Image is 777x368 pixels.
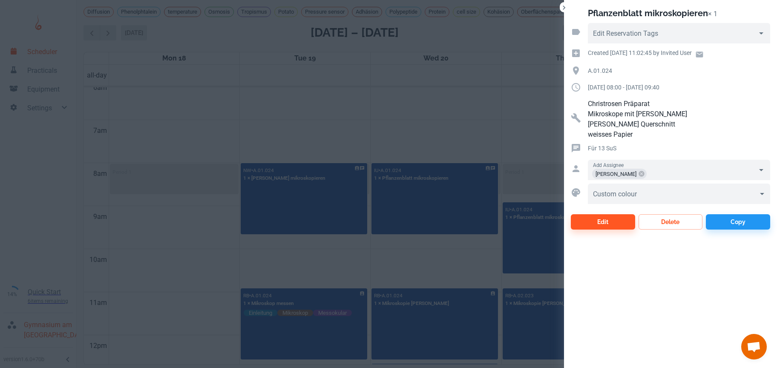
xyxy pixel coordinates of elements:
svg: Custom colour [571,187,581,198]
svg: Reservation tags [571,27,581,37]
svg: Location [571,66,581,76]
p: Created [DATE] 11:02:45 by Invited User [588,48,692,57]
button: Delete [639,214,703,230]
a: Email user [692,47,707,62]
button: Copy [706,214,770,230]
p: Für 13 SuS [588,144,770,153]
button: Open [755,164,767,176]
h2: Pflanzenblatt mikroskopieren [588,8,708,18]
span: [PERSON_NAME] [592,169,640,179]
div: ​ [588,184,770,204]
div: [PERSON_NAME] [592,169,647,179]
button: Edit [571,214,635,230]
svg: Resources [571,113,581,123]
svg: Duration [571,82,581,92]
p: × 1 [708,10,717,18]
p: A.01.024 [588,66,770,75]
p: [PERSON_NAME] Querschnitt [588,119,770,129]
svg: Assigned to [571,164,581,174]
svg: Reservation comment [571,143,581,153]
svg: Creation time [571,48,581,58]
p: Christrosen Präparat [588,99,770,109]
button: Close [560,3,568,12]
p: weisses Papier [588,129,770,140]
p: Mikroskope mit [PERSON_NAME] [588,109,770,119]
label: Add Assignee [593,161,624,169]
p: [DATE] 08:00 - [DATE] 09:40 [588,83,770,92]
a: Chat öffnen [741,334,767,359]
button: Open [755,27,767,39]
